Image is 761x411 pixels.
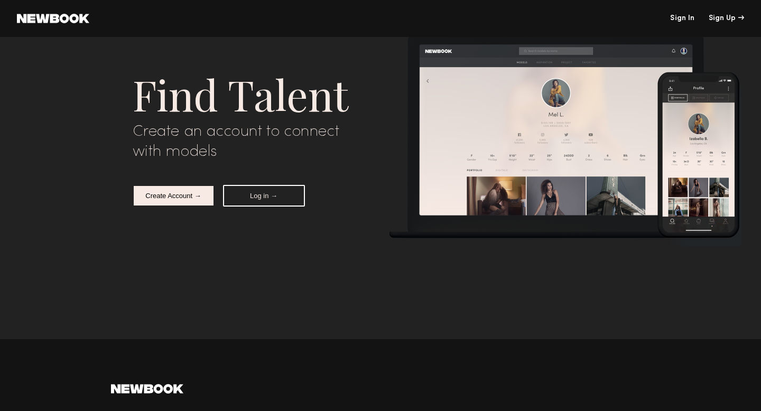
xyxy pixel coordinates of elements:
div: Sign Up [709,15,744,22]
div: Find Talent [133,66,373,122]
button: Log in → [223,185,305,207]
a: Sign In [670,15,694,22]
img: devices.png [389,30,741,246]
div: Create an account to connect with models [133,122,373,162]
button: Create Account → [133,185,215,207]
